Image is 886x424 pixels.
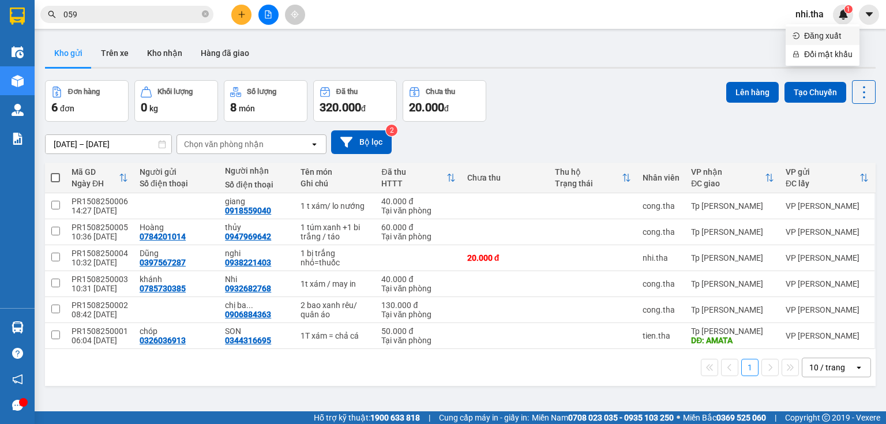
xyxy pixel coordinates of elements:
[381,310,455,319] div: Tại văn phòng
[804,48,853,61] span: Đổi mật khẩu
[793,51,799,58] span: lock
[225,336,271,345] div: 0344316695
[643,201,679,211] div: cong.tha
[716,413,766,422] strong: 0369 525 060
[467,173,543,182] div: Chưa thu
[140,258,186,267] div: 0397567287
[691,253,774,262] div: Tp [PERSON_NAME]
[138,39,192,67] button: Kho nhận
[846,5,850,13] span: 1
[72,197,128,206] div: PR1508250006
[691,227,774,237] div: Tp [PERSON_NAME]
[72,336,128,345] div: 06:04 [DATE]
[141,100,147,114] span: 0
[314,411,420,424] span: Hỗ trợ kỹ thuật:
[331,130,392,154] button: Bộ lọc
[202,10,209,17] span: close-circle
[643,331,679,340] div: tien.tha
[555,167,622,177] div: Thu hộ
[140,223,213,232] div: Hoàng
[320,100,361,114] span: 320.000
[225,166,289,175] div: Người nhận
[12,400,23,411] span: message
[381,197,455,206] div: 40.000 đ
[467,253,543,262] div: 20.000 đ
[786,253,869,262] div: VP [PERSON_NAME]
[403,80,486,122] button: Chưa thu20.000đ
[381,206,455,215] div: Tại văn phòng
[72,310,128,319] div: 08:42 [DATE]
[230,100,236,114] span: 8
[225,232,271,241] div: 0947969642
[225,249,289,258] div: nghi
[859,5,879,25] button: caret-down
[301,249,370,267] div: 1 bị trắng nhỏ=thuốc
[225,206,271,215] div: 0918559040
[780,163,874,193] th: Toggle SortBy
[192,39,258,67] button: Hàng đã giao
[72,167,119,177] div: Mã GD
[786,305,869,314] div: VP [PERSON_NAME]
[409,100,444,114] span: 20.000
[568,413,674,422] strong: 0708 023 035 - 0935 103 250
[224,80,307,122] button: Số lượng8món
[157,88,193,96] div: Khối lượng
[691,279,774,288] div: Tp [PERSON_NAME]
[225,223,289,232] div: thủy
[786,201,869,211] div: VP [PERSON_NAME]
[48,10,56,18] span: search
[643,227,679,237] div: cong.tha
[691,305,774,314] div: Tp [PERSON_NAME]
[225,284,271,293] div: 0932682768
[643,279,679,288] div: cong.tha
[336,88,358,96] div: Đã thu
[140,336,186,345] div: 0326036913
[72,206,128,215] div: 14:27 [DATE]
[225,301,289,310] div: chị ba 0933133476
[225,327,289,336] div: SON
[838,9,849,20] img: icon-new-feature
[301,279,370,288] div: 1t xám / may in
[12,133,24,145] img: solution-icon
[45,39,92,67] button: Kho gửi
[225,275,289,284] div: Nhi
[549,163,637,193] th: Toggle SortBy
[12,348,23,359] span: question-circle
[381,284,455,293] div: Tại văn phòng
[677,415,680,420] span: ⚪️
[864,9,874,20] span: caret-down
[72,327,128,336] div: PR1508250001
[532,411,674,424] span: Miền Nam
[247,88,276,96] div: Số lượng
[140,249,213,258] div: Dũng
[381,232,455,241] div: Tại văn phòng
[238,10,246,18] span: plus
[301,301,370,319] div: 2 bao xanh rêu/ quân áo
[63,8,200,21] input: Tìm tên, số ĐT hoặc mã đơn
[301,201,370,211] div: 1 t xám/ lo nướng
[92,39,138,67] button: Trên xe
[809,362,845,373] div: 10 / trang
[225,310,271,319] div: 0906884363
[643,305,679,314] div: cong.tha
[72,258,128,267] div: 10:32 [DATE]
[822,414,830,422] span: copyright
[786,179,859,188] div: ĐC lấy
[60,104,74,113] span: đơn
[72,284,128,293] div: 10:31 [DATE]
[381,336,455,345] div: Tại văn phòng
[426,88,455,96] div: Chưa thu
[301,167,370,177] div: Tên món
[429,411,430,424] span: |
[72,179,119,188] div: Ngày ĐH
[225,180,289,189] div: Số điện thoại
[264,10,272,18] span: file-add
[786,279,869,288] div: VP [PERSON_NAME]
[202,9,209,20] span: close-circle
[72,249,128,258] div: PR1508250004
[291,10,299,18] span: aim
[225,197,289,206] div: giang
[683,411,766,424] span: Miền Bắc
[72,275,128,284] div: PR1508250003
[844,5,853,13] sup: 1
